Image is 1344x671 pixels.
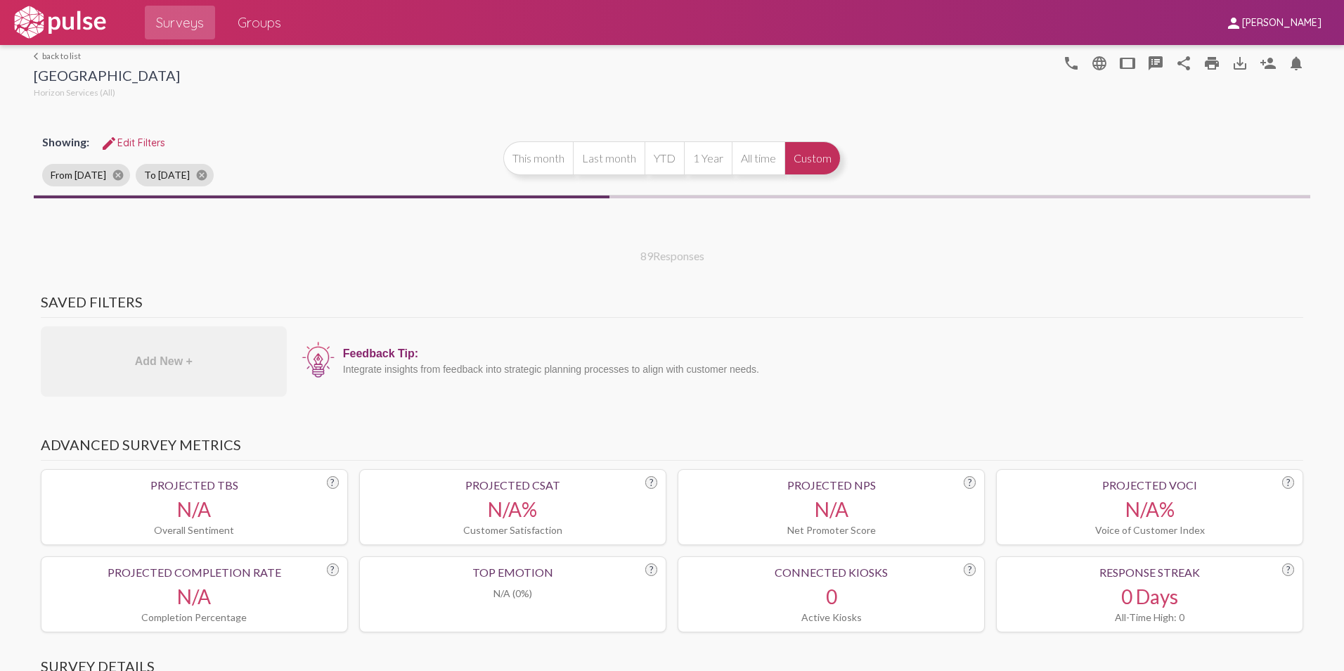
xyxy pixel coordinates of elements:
a: print [1198,49,1226,77]
div: Add New + [41,326,287,397]
button: language [1057,49,1085,77]
div: Active Kiosks [687,611,976,623]
div: Integrate insights from feedback into strategic planning processes to align with customer needs. [343,364,1296,375]
button: Share [1170,49,1198,77]
div: N/A% [1005,497,1294,521]
div: Projected VoCI [1005,478,1294,492]
div: Voice of Customer Index [1005,524,1294,536]
div: Projected NPS [687,478,976,492]
div: N/A [50,497,339,521]
button: Edit FiltersEdit Filters [89,130,176,155]
mat-icon: Person [1260,55,1277,72]
div: ? [1282,476,1294,489]
mat-icon: language [1063,55,1080,72]
mat-icon: person [1225,15,1242,32]
div: Connected Kiosks [687,565,976,579]
div: Net Promoter Score [687,524,976,536]
button: This month [503,141,573,175]
img: white-logo.svg [11,5,108,40]
div: Projected CSAT [368,478,657,492]
div: Projected TBS [50,478,339,492]
a: Groups [226,6,292,39]
mat-icon: tablet [1119,55,1136,72]
button: 1 Year [684,141,732,175]
div: N/A [50,584,339,608]
mat-icon: Share [1175,55,1192,72]
span: [PERSON_NAME] [1242,17,1322,30]
div: Customer Satisfaction [368,524,657,536]
div: ? [327,563,339,576]
span: Groups [238,10,281,35]
mat-icon: arrow_back_ios [34,52,42,60]
mat-icon: print [1203,55,1220,72]
mat-icon: Edit Filters [101,135,117,152]
div: Overall Sentiment [50,524,339,536]
button: Bell [1282,49,1310,77]
mat-chip: To [DATE] [136,164,214,186]
span: Edit Filters [101,136,165,149]
h3: Advanced Survey Metrics [41,436,1303,461]
a: Surveys [145,6,215,39]
div: ? [1282,563,1294,576]
div: Top Emotion [368,565,657,579]
img: icon12.png [301,340,336,380]
a: back to list [34,51,180,61]
span: Horizon Services (All) [34,87,115,98]
mat-icon: Download [1232,55,1248,72]
span: 89 [640,249,653,262]
div: N/A% [368,497,657,521]
div: 0 [687,584,976,608]
div: Feedback Tip: [343,347,1296,360]
button: speaker_notes [1142,49,1170,77]
span: Showing: [42,135,89,148]
div: Completion Percentage [50,611,339,623]
div: ? [327,476,339,489]
mat-icon: cancel [112,169,124,181]
div: ? [964,563,976,576]
button: tablet [1113,49,1142,77]
div: Projected Completion Rate [50,565,339,579]
mat-icon: Bell [1288,55,1305,72]
button: language [1085,49,1113,77]
button: Last month [573,141,645,175]
h3: Saved Filters [41,293,1303,318]
mat-chip: From [DATE] [42,164,130,186]
div: Response Streak [1005,565,1294,579]
span: Surveys [156,10,204,35]
div: 0 Days [1005,584,1294,608]
div: All-Time High: 0 [1005,611,1294,623]
div: ? [645,563,657,576]
button: Download [1226,49,1254,77]
mat-icon: speaker_notes [1147,55,1164,72]
div: ? [964,476,976,489]
mat-icon: cancel [195,169,208,181]
button: Custom [784,141,841,175]
mat-icon: language [1091,55,1108,72]
button: YTD [645,141,684,175]
button: [PERSON_NAME] [1214,9,1333,35]
div: N/A [687,497,976,521]
div: Responses [640,249,704,262]
button: Person [1254,49,1282,77]
div: [GEOGRAPHIC_DATA] [34,67,180,87]
div: N/A (0%) [368,587,657,599]
button: All time [732,141,784,175]
div: ? [645,476,657,489]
